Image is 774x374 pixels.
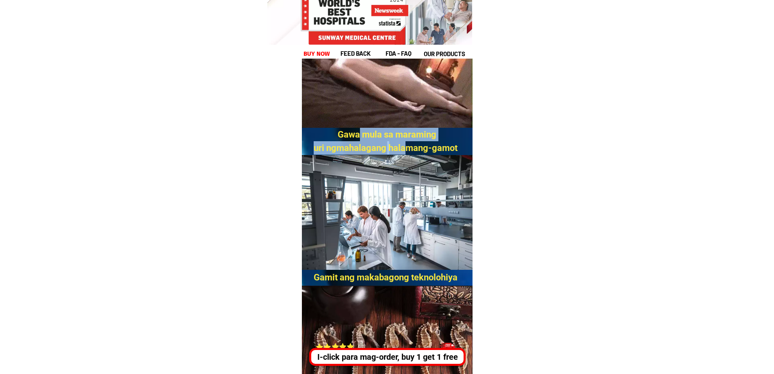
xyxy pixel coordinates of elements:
[314,271,464,297] h3: Gamit ang makabagong teknolohiya
[424,49,471,59] h1: our products
[338,129,436,140] span: Gawa mula sa maraming
[340,49,384,58] h1: feed back
[304,49,330,59] h1: buy now
[314,141,464,168] h3: uri ngmahalagang halamang-gamot
[386,49,431,58] h1: fda - FAQ
[310,351,461,363] div: I-click para mag-order, buy 1 get 1 free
